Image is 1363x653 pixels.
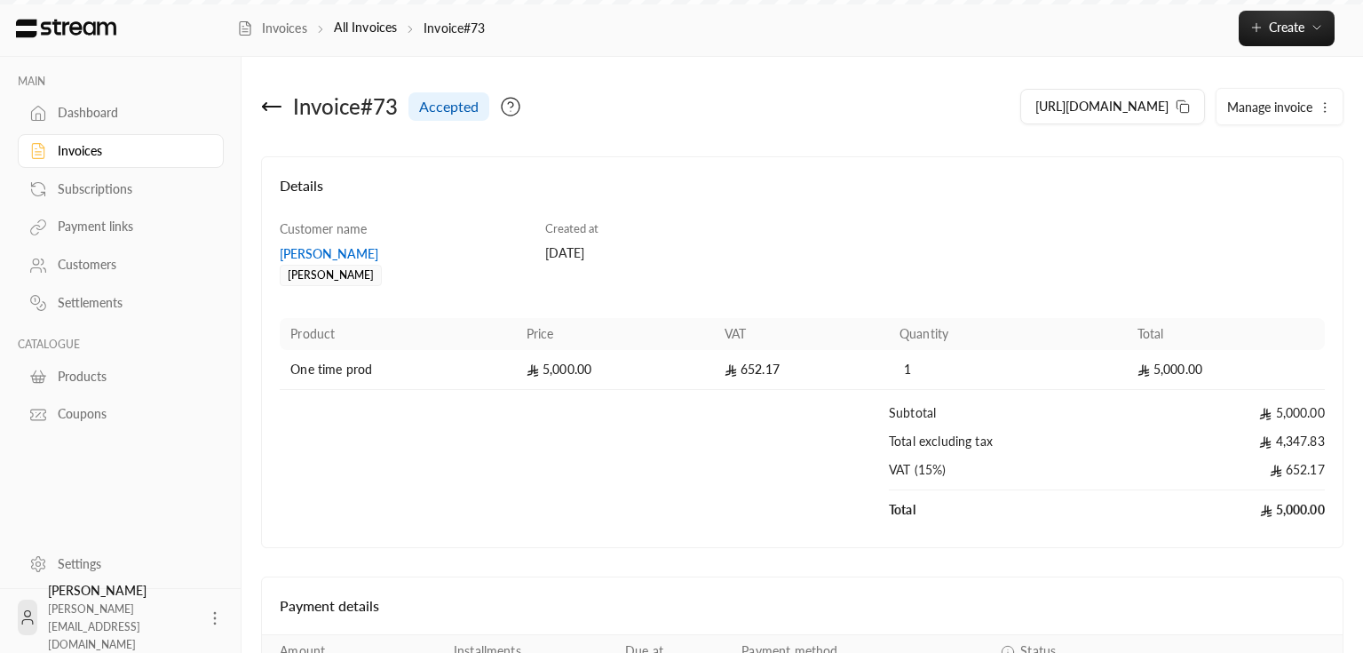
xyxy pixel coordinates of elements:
td: 652.17 [1127,461,1325,490]
div: Invoices [58,142,202,160]
span: 1 [899,361,917,378]
a: Subscriptions [18,171,224,206]
button: [URL][DOMAIN_NAME] [1020,89,1205,124]
td: 5,000.00 [1127,350,1325,390]
span: [URL][DOMAIN_NAME] [1035,99,1169,114]
button: Create [1239,11,1335,46]
span: Manage invoice [1227,100,1312,115]
a: All Invoices [334,20,397,35]
a: Payment links [18,210,224,244]
a: Products [18,359,224,394]
p: MAIN [18,75,224,89]
td: VAT (15%) [889,461,1127,490]
span: Created at [545,221,598,235]
td: Subtotal [889,390,1127,433]
th: Quantity [889,318,1127,350]
td: 5,000.00 [1127,390,1325,433]
img: Logo [14,19,118,38]
th: Total [1127,318,1325,350]
div: [PERSON_NAME] [280,265,382,286]
div: Invoice # 73 [293,92,398,121]
div: Products [58,368,202,386]
div: [DATE] [545,244,794,262]
td: 5,000.00 [1127,490,1325,530]
div: Payment links [58,218,202,235]
p: Invoice#73 [424,20,485,37]
h4: Details [280,175,1325,214]
span: accepted [419,96,479,117]
a: Coupons [18,397,224,432]
td: 652.17 [714,350,889,390]
td: 4,347.83 [1127,433,1325,461]
span: Create [1269,20,1304,35]
a: Settings [18,546,224,581]
div: Dashboard [58,104,202,122]
td: Total [889,490,1127,530]
a: Invoices [18,134,224,169]
th: Product [280,318,516,350]
div: Settlements [58,294,202,312]
div: [PERSON_NAME] [280,245,528,263]
h4: Payment details [280,595,1325,617]
div: Customers [58,256,202,274]
span: [PERSON_NAME][EMAIL_ADDRESS][DOMAIN_NAME] [48,602,140,651]
button: Manage invoice [1216,89,1343,124]
th: VAT [714,318,889,350]
p: CATALOGUE [18,338,224,352]
nav: breadcrumb [237,19,486,37]
td: Total excluding tax [889,433,1127,461]
table: Products [280,318,1325,530]
td: 5,000.00 [516,350,714,390]
a: Settlements [18,286,224,321]
a: [PERSON_NAME][PERSON_NAME] [280,245,528,282]
a: Invoices [237,20,307,37]
div: Coupons [58,405,202,423]
span: Customer name [280,221,367,236]
td: One time prod [280,350,516,390]
a: Customers [18,248,224,283]
a: Dashboard [18,96,224,131]
div: Subscriptions [58,180,202,198]
th: Price [516,318,714,350]
div: [PERSON_NAME] [48,582,195,653]
div: Settings [58,555,202,573]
